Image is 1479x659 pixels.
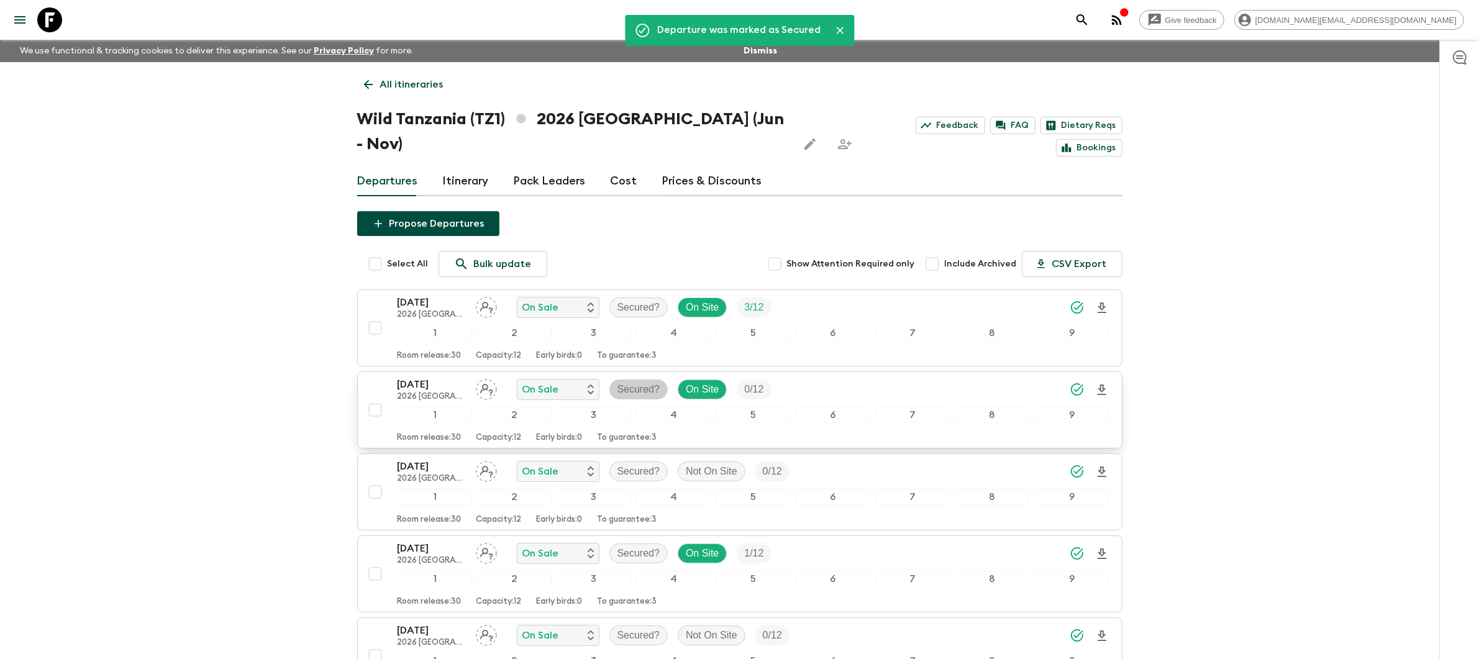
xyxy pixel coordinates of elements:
[990,117,1035,134] a: FAQ
[476,515,522,525] p: Capacity: 12
[476,383,497,393] span: Assign pack leader
[537,597,583,607] p: Early birds: 0
[357,72,450,97] a: All itineraries
[875,571,950,587] div: 7
[357,453,1122,530] button: [DATE]2026 [GEOGRAPHIC_DATA] (Jun - Nov)Assign pack leaderOn SaleSecured?Not On SiteTrip Fill1234...
[609,461,668,481] div: Secured?
[678,625,745,645] div: Not On Site
[1040,117,1122,134] a: Dietary Reqs
[662,166,762,196] a: Prices & Discounts
[398,556,466,566] p: 2026 [GEOGRAPHIC_DATA] (Jun - Nov)
[763,464,782,479] p: 0 / 12
[476,301,497,311] span: Assign pack leader
[678,461,745,481] div: Not On Site
[1094,301,1109,316] svg: Download Onboarding
[636,407,711,423] div: 4
[1070,546,1085,561] svg: Synced Successfully
[1022,251,1122,277] button: CSV Export
[1034,407,1109,423] div: 9
[398,489,472,505] div: 1
[617,382,660,397] p: Secured?
[955,325,1029,341] div: 8
[617,628,660,643] p: Secured?
[357,289,1122,366] button: [DATE]2026 [GEOGRAPHIC_DATA] (Jun - Nov)Assign pack leaderOn SaleSecured?On SiteTrip Fill12345678...
[557,325,631,341] div: 3
[787,258,915,270] span: Show Attention Required only
[609,379,668,399] div: Secured?
[636,571,711,587] div: 4
[357,535,1122,612] button: [DATE]2026 [GEOGRAPHIC_DATA] (Jun - Nov)Assign pack leaderOn SaleSecured?On SiteTrip Fill12345678...
[716,325,790,341] div: 5
[945,258,1017,270] span: Include Archived
[716,407,790,423] div: 5
[875,489,950,505] div: 7
[398,377,466,392] p: [DATE]
[398,310,466,320] p: 2026 [GEOGRAPHIC_DATA] (Jun - Nov)
[1070,7,1094,32] button: search adventures
[796,407,870,423] div: 6
[686,382,719,397] p: On Site
[657,19,821,42] div: Departure was marked as Secured
[357,166,418,196] a: Departures
[398,515,462,525] p: Room release: 30
[537,351,583,361] p: Early birds: 0
[557,407,631,423] div: 3
[598,351,657,361] p: To guarantee: 3
[537,433,583,443] p: Early birds: 0
[477,407,552,423] div: 2
[796,325,870,341] div: 6
[1249,16,1463,25] span: [DOMAIN_NAME][EMAIL_ADDRESS][DOMAIN_NAME]
[398,325,472,341] div: 1
[1234,10,1464,30] div: [DOMAIN_NAME][EMAIL_ADDRESS][DOMAIN_NAME]
[716,571,790,587] div: 5
[598,597,657,607] p: To guarantee: 3
[476,629,497,639] span: Assign pack leader
[744,546,763,561] p: 1 / 12
[740,42,780,60] button: Dismiss
[398,541,466,556] p: [DATE]
[686,628,737,643] p: Not On Site
[617,546,660,561] p: Secured?
[398,597,462,607] p: Room release: 30
[1070,300,1085,315] svg: Synced Successfully
[357,211,499,236] button: Propose Departures
[398,623,466,638] p: [DATE]
[522,628,559,643] p: On Sale
[737,298,771,317] div: Trip Fill
[678,543,727,563] div: On Site
[522,382,559,397] p: On Sale
[522,546,559,561] p: On Sale
[522,300,559,315] p: On Sale
[1034,489,1109,505] div: 9
[875,325,950,341] div: 7
[398,571,472,587] div: 1
[686,300,719,315] p: On Site
[796,571,870,587] div: 6
[832,132,857,157] span: Share this itinerary
[955,407,1029,423] div: 8
[476,547,497,557] span: Assign pack leader
[557,489,631,505] div: 3
[380,77,444,92] p: All itineraries
[617,464,660,479] p: Secured?
[831,21,849,40] button: Close
[398,407,472,423] div: 1
[1158,16,1224,25] span: Give feedback
[763,628,782,643] p: 0 / 12
[796,489,870,505] div: 6
[7,7,32,32] button: menu
[398,474,466,484] p: 2026 [GEOGRAPHIC_DATA] (Jun - Nov)
[755,625,790,645] div: Trip Fill
[537,515,583,525] p: Early birds: 0
[398,295,466,310] p: [DATE]
[609,543,668,563] div: Secured?
[737,543,771,563] div: Trip Fill
[598,515,657,525] p: To guarantee: 3
[686,546,719,561] p: On Site
[609,625,668,645] div: Secured?
[477,325,552,341] div: 2
[477,489,552,505] div: 2
[1070,382,1085,397] svg: Synced Successfully
[439,251,547,277] a: Bulk update
[1094,629,1109,643] svg: Download Onboarding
